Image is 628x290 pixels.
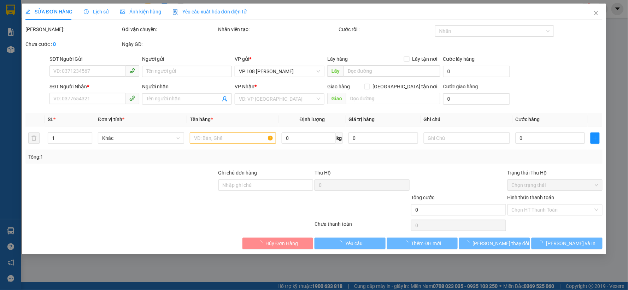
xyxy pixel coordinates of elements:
span: [PERSON_NAME] và In [546,239,596,247]
div: Gói vận chuyển: [122,25,217,33]
span: Yêu cầu xuất hóa đơn điện tử [172,9,247,14]
input: Ghi chú đơn hàng [218,179,313,191]
span: phone [129,95,135,101]
span: Yêu cầu [345,239,363,247]
div: Người gửi [142,55,232,63]
input: Ghi Chú [424,132,510,144]
input: Cước giao hàng [443,93,510,105]
span: Cước hàng [516,117,540,122]
span: VP 108 Lê Hồng Phong - Vũng Tàu [239,66,321,77]
div: Người nhận [142,83,232,90]
div: Chưa thanh toán [314,220,410,232]
button: plus [591,132,599,144]
label: Cước giao hàng [443,84,478,89]
span: Giao hàng [328,84,350,89]
span: VP Nhận [235,84,255,89]
span: Lấy hàng [328,56,348,62]
span: Lấy [328,65,344,77]
input: Dọc đường [344,65,441,77]
span: Khác [102,133,180,143]
span: Thu Hộ [315,170,331,176]
button: Yêu cầu [315,238,386,249]
span: close [593,10,599,16]
span: loading [338,241,345,245]
span: SỬA ĐƠN HÀNG [25,9,72,14]
span: Giá trị hàng [348,117,375,122]
span: Hủy Đơn Hàng [265,239,298,247]
div: Chưa cước : [25,40,121,48]
b: 0 [53,41,56,47]
th: Ghi chú [421,113,513,126]
button: Close [586,4,606,23]
div: VP gửi [235,55,325,63]
button: Hủy Đơn Hàng [242,238,313,249]
div: SĐT Người Gửi [49,55,139,63]
span: loading [258,241,265,245]
span: Ảnh kiện hàng [120,9,161,14]
span: [GEOGRAPHIC_DATA] tận nơi [370,83,440,90]
button: [PERSON_NAME] thay đổi [459,238,530,249]
span: edit [25,9,30,14]
input: Dọc đường [346,93,441,104]
img: icon [172,9,178,15]
input: VD: Bàn, Ghế [190,132,276,144]
span: loading [465,241,473,245]
span: Chọn trạng thái [512,180,598,190]
span: Lấy tận nơi [410,55,440,63]
span: Tổng cước [411,195,434,200]
div: Cước rồi : [339,25,434,33]
label: Cước lấy hàng [443,56,475,62]
span: user-add [222,96,228,102]
div: Nhân viên tạo: [218,25,338,33]
div: [PERSON_NAME]: [25,25,121,33]
span: kg [336,132,343,144]
span: picture [120,9,125,14]
span: clock-circle [84,9,89,14]
span: Thêm ĐH mới [411,239,441,247]
span: Tên hàng [190,117,213,122]
span: plus [591,135,599,141]
label: Ghi chú đơn hàng [218,170,257,176]
button: Thêm ĐH mới [387,238,458,249]
div: SĐT Người Nhận [49,83,139,90]
label: Hình thức thanh toán [507,195,554,200]
button: [PERSON_NAME] và In [532,238,603,249]
span: loading [539,241,546,245]
span: Lịch sử [84,9,109,14]
div: Ngày GD: [122,40,217,48]
span: SL [48,117,53,122]
div: Tổng: 1 [28,153,242,161]
span: Định lượng [300,117,325,122]
span: loading [404,241,411,245]
span: Giao [328,93,346,104]
span: Đơn vị tính [98,117,124,122]
div: Trạng thái Thu Hộ [507,169,603,177]
span: phone [129,68,135,73]
span: [PERSON_NAME] thay đổi [473,239,529,247]
button: delete [28,132,40,144]
input: Cước lấy hàng [443,66,510,77]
